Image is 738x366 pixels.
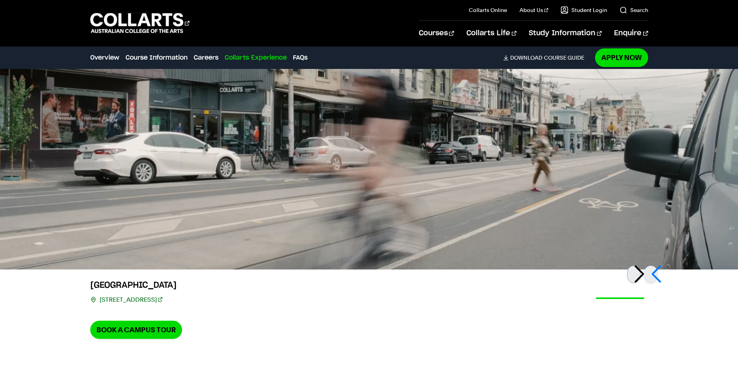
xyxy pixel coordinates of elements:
a: Course Information [126,53,188,62]
div: Go to homepage [90,12,189,34]
a: Collarts Online [469,6,507,14]
a: Collarts Experience [225,53,287,62]
a: Overview [90,53,119,62]
a: Apply Now [595,48,648,67]
a: Courses [419,21,454,46]
a: Careers [194,53,218,62]
span: Download [510,54,542,61]
a: Study Information [529,21,602,46]
a: Collarts Life [466,21,516,46]
a: Book a Campus Tour [90,321,182,339]
a: DownloadCourse Guide [503,54,590,61]
a: FAQs [293,53,308,62]
a: Enquire [614,21,648,46]
h3: [GEOGRAPHIC_DATA] [90,279,182,291]
a: [STREET_ADDRESS] [100,294,162,305]
a: About Us [520,6,548,14]
a: Student Login [561,6,607,14]
a: Search [619,6,648,14]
